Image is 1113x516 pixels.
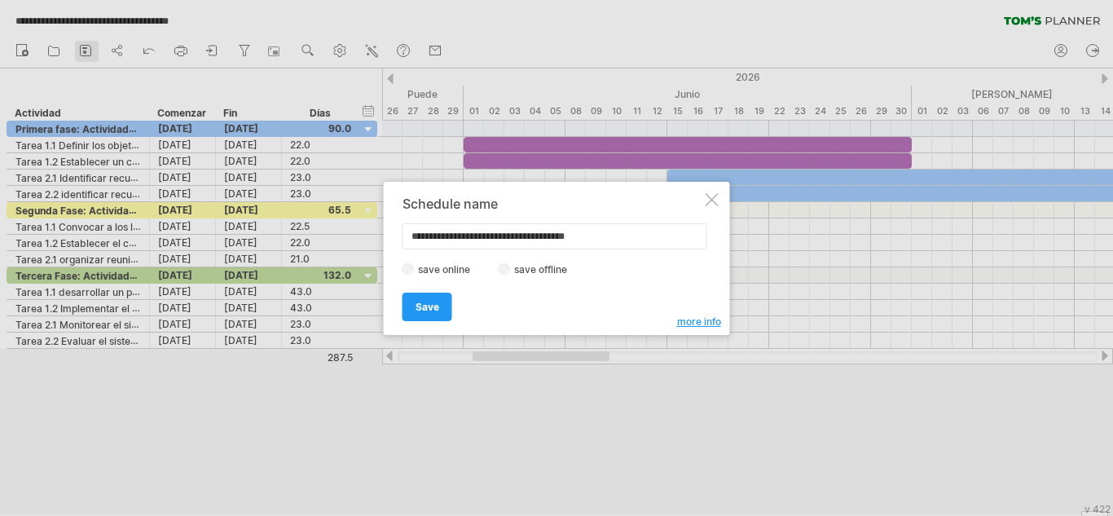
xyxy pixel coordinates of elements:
[416,301,439,313] span: Save
[510,263,581,276] label: save offline
[414,263,484,276] label: save online
[677,315,721,328] span: more info
[403,293,452,321] a: Save
[403,196,702,211] div: Schedule name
